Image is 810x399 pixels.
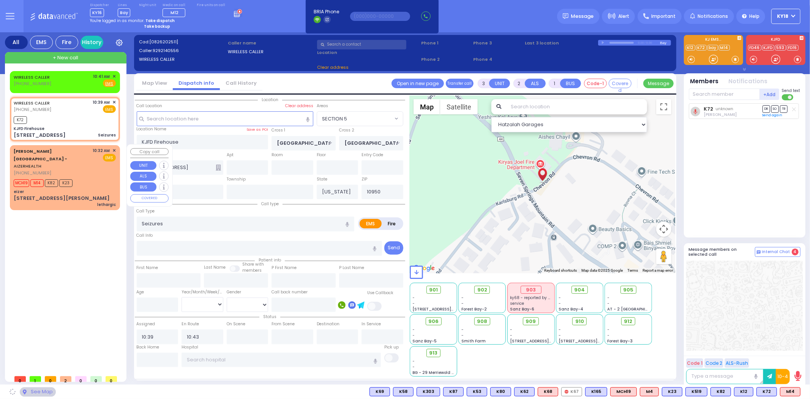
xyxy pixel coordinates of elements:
[137,321,155,327] label: Assigned
[660,40,671,46] div: Bay
[139,56,226,63] label: WIRELESS CALLER
[585,387,607,396] div: K165
[608,332,610,338] span: -
[413,370,455,375] span: BG - 29 Merriewold S.
[610,387,637,396] div: MCH19
[362,321,381,327] label: In Service
[560,79,581,88] button: BUS
[322,115,347,123] span: SECTION 5
[118,8,130,17] span: Bay
[14,126,44,131] div: KJFD Firehouse
[259,314,280,320] span: Status
[227,152,234,158] label: Apt
[339,265,364,271] label: P Last Name
[755,247,801,257] button: Internal Chat 4
[559,327,561,332] span: -
[317,111,403,126] span: SECTION 5
[20,387,55,397] div: See map
[317,49,418,56] label: Location
[749,13,759,20] span: Help
[173,79,220,87] a: Dispatch info
[163,3,188,8] label: Medic on call
[413,332,415,338] span: -
[608,327,610,332] span: -
[559,301,561,306] span: -
[362,176,367,182] label: ZIP
[392,79,444,88] a: Open in new page
[384,344,399,350] label: Pick up
[707,45,718,51] a: bay
[521,286,542,294] div: 903
[242,268,262,273] span: members
[137,289,144,295] label: Age
[413,327,415,332] span: -
[414,99,440,114] button: Show street map
[756,387,777,396] div: BLS
[130,194,169,203] button: COVERED
[242,261,264,267] small: Share with
[5,36,28,49] div: All
[704,358,723,368] button: Code 2
[149,39,178,45] span: [0826202511]
[608,338,633,344] span: Forest Bay-3
[381,219,403,228] label: Fire
[662,387,682,396] div: BLS
[651,13,676,20] span: Important
[182,353,381,367] input: Search hospital
[775,45,786,51] a: 593
[14,195,110,202] div: [STREET_ADDRESS][PERSON_NAME]
[565,390,568,394] img: red-radio-icon.svg
[461,306,487,312] span: Forest Bay-2
[763,113,783,117] a: Send again
[130,161,156,170] button: UNIT
[643,79,674,88] button: Message
[139,39,226,45] label: Cad:
[461,295,464,301] span: -
[725,358,749,368] button: ALS-Rush
[510,306,534,312] span: Sanz Bay-6
[227,321,245,327] label: On Scene
[440,99,478,114] button: Show satellite imagery
[428,318,439,325] span: 906
[14,74,50,80] a: WIRELESS CALLER
[317,112,393,125] span: SECTION 5
[704,112,737,117] span: Yitzchok Ekstein
[137,126,167,132] label: Location Name
[559,332,561,338] span: -
[510,327,512,332] span: -
[514,387,535,396] div: K62
[272,289,308,295] label: Call back number
[137,233,153,239] label: Call Info
[350,12,410,21] input: (000)000-00000
[574,286,585,294] span: 904
[144,24,170,29] strong: Take backup
[584,79,607,88] button: Code-1
[559,306,583,312] span: Sanz Bay-4
[461,301,464,306] span: -
[684,38,743,43] label: KJ EMS...
[272,321,295,327] label: From Scene
[30,36,53,49] div: EMS
[443,387,464,396] div: K87
[228,49,314,55] label: WIRELESS CALLER
[461,338,486,344] span: Smith Farm
[792,249,799,255] span: 4
[367,290,393,296] label: Use Callback
[746,38,805,43] label: KJFD
[246,127,268,132] label: Save as POI
[624,318,633,325] span: 912
[14,179,29,187] span: MCH19
[118,3,130,8] label: Lines
[136,79,173,87] a: Map View
[90,376,102,382] span: 0
[182,321,199,327] label: En Route
[618,13,629,20] span: Alert
[97,202,116,207] div: lethargic
[139,47,226,54] label: Caller:
[760,89,780,100] button: +Add
[514,387,535,396] div: BLS
[130,172,156,181] button: ALS
[45,376,56,382] span: 0
[272,127,285,133] label: Cross 1
[610,387,637,396] div: ALS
